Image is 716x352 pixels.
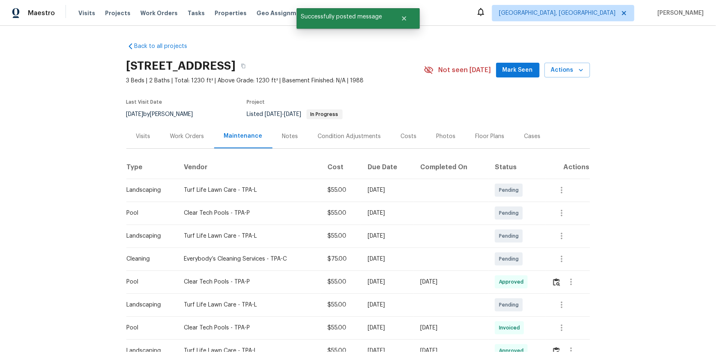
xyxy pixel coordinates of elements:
span: Invoiced [499,324,523,332]
span: [DATE] [265,111,282,117]
span: Properties [215,9,247,17]
div: [DATE] [368,209,407,217]
div: Landscaping [127,301,171,309]
span: Mark Seen [503,65,533,75]
span: Listed [247,111,343,117]
th: Vendor [177,156,321,179]
th: Cost [321,156,361,179]
span: 3 Beds | 2 Baths | Total: 1230 ft² | Above Grade: 1230 ft² | Basement Finished: N/A | 1988 [126,77,424,85]
div: [DATE] [368,278,407,286]
span: [DATE] [284,111,302,117]
div: Pool [127,278,171,286]
div: Clear Tech Pools - TPA-P [184,278,314,286]
span: Work Orders [140,9,178,17]
span: Pending [499,186,522,194]
span: Successfully posted message [297,8,391,25]
div: $55.00 [327,209,355,217]
span: - [265,111,302,117]
span: [GEOGRAPHIC_DATA], [GEOGRAPHIC_DATA] [499,9,615,17]
div: Floor Plans [476,132,505,141]
div: Everybody’s Cleaning Services - TPA-C [184,255,314,263]
span: [PERSON_NAME] [654,9,704,17]
h2: [STREET_ADDRESS] [126,62,236,70]
button: Actions [544,63,590,78]
div: Costs [401,132,417,141]
span: Pending [499,301,522,309]
div: Pool [127,324,171,332]
span: Last Visit Date [126,100,162,104]
button: Close [391,10,418,27]
div: by [PERSON_NAME] [126,109,203,119]
div: [DATE] [368,232,407,240]
div: Clear Tech Pools - TPA-P [184,209,314,217]
div: Landscaping [127,232,171,240]
span: Visits [78,9,95,17]
div: $55.00 [327,324,355,332]
th: Actions [545,156,590,179]
span: Geo Assignments [256,9,310,17]
div: Cases [524,132,541,141]
span: Approved [499,278,527,286]
div: [DATE] [368,186,407,194]
span: Actions [551,65,583,75]
button: Copy Address [236,59,251,73]
span: Project [247,100,265,104]
button: Mark Seen [496,63,540,78]
div: Pool [127,209,171,217]
div: [DATE] [368,255,407,263]
div: Turf Life Lawn Care - TPA-L [184,186,314,194]
img: Review Icon [553,278,560,286]
th: Type [126,156,178,179]
span: Tasks [188,10,205,16]
div: $55.00 [327,301,355,309]
div: Maintenance [224,132,263,140]
div: Work Orders [170,132,204,141]
span: Projects [105,9,130,17]
div: [DATE] [368,324,407,332]
div: $75.00 [327,255,355,263]
th: Completed On [414,156,488,179]
div: [DATE] [368,301,407,309]
div: Landscaping [127,186,171,194]
div: $55.00 [327,278,355,286]
button: Review Icon [552,272,561,292]
div: Notes [282,132,298,141]
span: Not seen [DATE] [439,66,491,74]
div: Turf Life Lawn Care - TPA-L [184,301,314,309]
div: $55.00 [327,232,355,240]
th: Status [488,156,545,179]
div: Clear Tech Pools - TPA-P [184,324,314,332]
div: [DATE] [420,324,482,332]
span: In Progress [307,112,342,117]
a: Back to all projects [126,42,205,50]
span: [DATE] [126,111,144,117]
div: Condition Adjustments [318,132,381,141]
div: $55.00 [327,186,355,194]
div: Photos [437,132,456,141]
span: Maestro [28,9,55,17]
div: Cleaning [127,255,171,263]
span: Pending [499,209,522,217]
span: Pending [499,232,522,240]
th: Due Date [361,156,414,179]
span: Pending [499,255,522,263]
div: Turf Life Lawn Care - TPA-L [184,232,314,240]
div: Visits [136,132,151,141]
div: [DATE] [420,278,482,286]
